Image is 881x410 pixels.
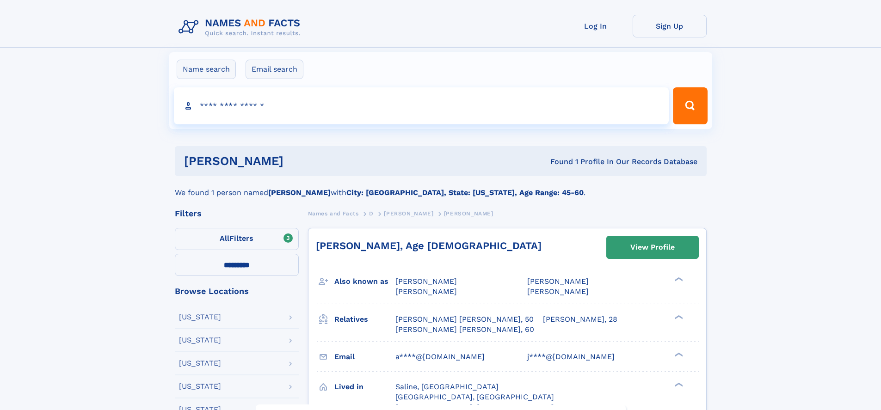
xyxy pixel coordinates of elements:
[384,210,433,217] span: [PERSON_NAME]
[308,208,359,219] a: Names and Facts
[334,312,395,327] h3: Relatives
[179,360,221,367] div: [US_STATE]
[174,87,669,124] input: search input
[607,236,698,258] a: View Profile
[316,240,542,251] a: [PERSON_NAME], Age [DEMOGRAPHIC_DATA]
[527,287,589,296] span: [PERSON_NAME]
[395,324,534,335] a: [PERSON_NAME] [PERSON_NAME], 60
[672,381,684,387] div: ❯
[673,87,707,124] button: Search Button
[395,382,499,391] span: Saline, [GEOGRAPHIC_DATA]
[384,208,433,219] a: [PERSON_NAME]
[630,237,675,258] div: View Profile
[346,188,584,197] b: City: [GEOGRAPHIC_DATA], State: [US_STATE], Age Range: 45-60
[527,277,589,286] span: [PERSON_NAME]
[672,276,684,282] div: ❯
[177,60,236,79] label: Name search
[179,383,221,390] div: [US_STATE]
[175,287,299,295] div: Browse Locations
[444,210,493,217] span: [PERSON_NAME]
[395,277,457,286] span: [PERSON_NAME]
[334,349,395,365] h3: Email
[179,313,221,321] div: [US_STATE]
[268,188,331,197] b: [PERSON_NAME]
[395,314,534,324] a: [PERSON_NAME] [PERSON_NAME], 50
[220,234,229,243] span: All
[672,351,684,357] div: ❯
[543,314,617,324] a: [PERSON_NAME], 28
[334,379,395,395] h3: Lived in
[559,15,633,37] a: Log In
[246,60,303,79] label: Email search
[334,274,395,289] h3: Also known as
[417,157,697,167] div: Found 1 Profile In Our Records Database
[633,15,707,37] a: Sign Up
[395,287,457,296] span: [PERSON_NAME]
[179,337,221,344] div: [US_STATE]
[175,228,299,250] label: Filters
[175,176,707,198] div: We found 1 person named with .
[184,155,417,167] h1: [PERSON_NAME]
[175,15,308,40] img: Logo Names and Facts
[369,210,374,217] span: D
[175,209,299,218] div: Filters
[672,314,684,320] div: ❯
[395,392,554,401] span: [GEOGRAPHIC_DATA], [GEOGRAPHIC_DATA]
[369,208,374,219] a: D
